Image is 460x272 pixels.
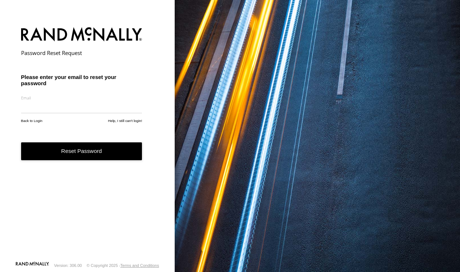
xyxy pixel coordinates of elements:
[21,95,142,100] label: Email
[16,262,49,269] a: Visit our Website
[87,263,159,268] div: © Copyright 2025 -
[21,26,142,44] img: Rand McNally
[108,119,142,123] a: Help, I still can't login!
[120,263,159,268] a: Terms and Conditions
[54,263,82,268] div: Version: 306.00
[21,142,142,160] button: Reset Password
[21,49,142,56] h2: Password Reset Request
[21,119,43,123] a: Back to Login
[21,74,142,86] h3: Please enter your email to reset your password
